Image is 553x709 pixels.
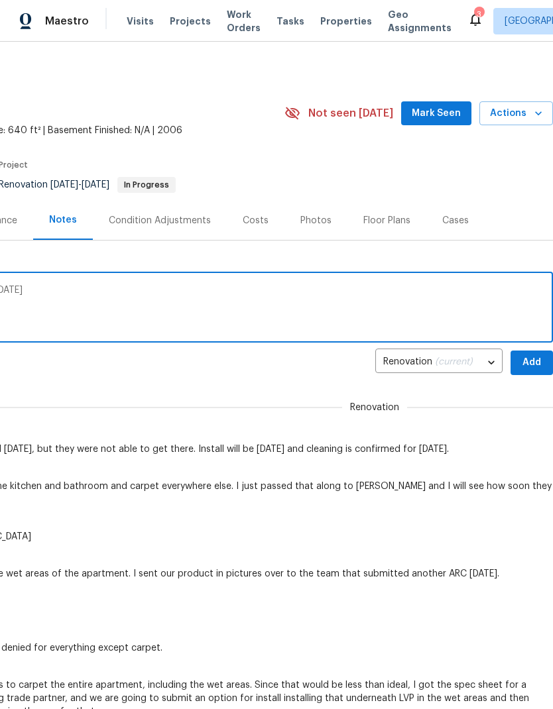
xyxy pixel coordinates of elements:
[82,180,109,190] span: [DATE]
[490,105,542,122] span: Actions
[342,401,407,414] span: Renovation
[308,107,393,120] span: Not seen [DATE]
[401,101,471,126] button: Mark Seen
[435,357,473,366] span: (current)
[276,17,304,26] span: Tasks
[300,214,332,227] div: Photos
[119,181,174,189] span: In Progress
[474,8,483,21] div: 3
[375,347,503,379] div: Renovation (current)
[442,214,469,227] div: Cases
[127,15,154,28] span: Visits
[388,8,452,34] span: Geo Assignments
[49,213,77,227] div: Notes
[479,101,553,126] button: Actions
[412,105,461,122] span: Mark Seen
[511,351,553,375] button: Add
[45,15,89,28] span: Maestro
[170,15,211,28] span: Projects
[243,214,269,227] div: Costs
[320,15,372,28] span: Properties
[363,214,410,227] div: Floor Plans
[227,8,261,34] span: Work Orders
[109,214,211,227] div: Condition Adjustments
[50,180,109,190] span: -
[50,180,78,190] span: [DATE]
[521,354,542,371] span: Add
